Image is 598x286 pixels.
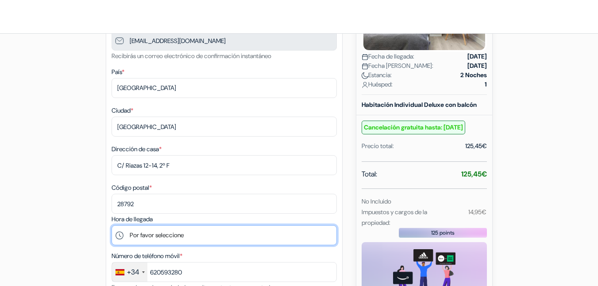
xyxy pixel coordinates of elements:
[112,106,133,115] label: Ciudad
[467,52,487,61] strong: [DATE]
[362,54,368,60] img: calendar.svg
[362,208,427,227] small: Impuestos y cargos de la propiedad:
[112,183,152,192] label: Código postal
[362,101,477,109] b: Habitación Individual Deluxe con balcón
[362,72,368,79] img: moon.svg
[362,141,394,151] div: Precio total:
[112,145,162,154] label: Dirección de casa
[127,267,139,278] div: +34
[467,61,487,71] strong: [DATE]
[112,52,271,60] small: Recibirás un correo electrónico de confirmación instantáneo
[362,71,392,80] span: Estancia:
[431,229,455,237] span: 125 points
[362,80,393,89] span: Huésped:
[112,262,337,282] input: 612 34 56 78
[112,31,337,51] input: Introduzca la dirección de correo electrónico
[461,169,487,179] strong: 125,45€
[362,197,391,205] small: No Incluido
[112,67,124,77] label: País
[362,169,377,180] span: Total:
[112,251,182,261] label: Número de teléfono móvil
[112,215,153,224] label: Hora de llegada
[362,121,465,134] small: Cancelación gratuita hasta: [DATE]
[465,141,487,151] div: 125,45€
[362,63,368,70] img: calendar.svg
[362,52,414,61] span: Fecha de llegada:
[112,262,147,282] div: Spain (España): +34
[460,71,487,80] strong: 2 Noches
[11,6,109,27] img: Hostales.com
[362,61,433,71] span: Fecha [PERSON_NAME]:
[468,208,486,216] small: 14,95€
[485,80,487,89] strong: 1
[362,82,368,88] img: user_icon.svg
